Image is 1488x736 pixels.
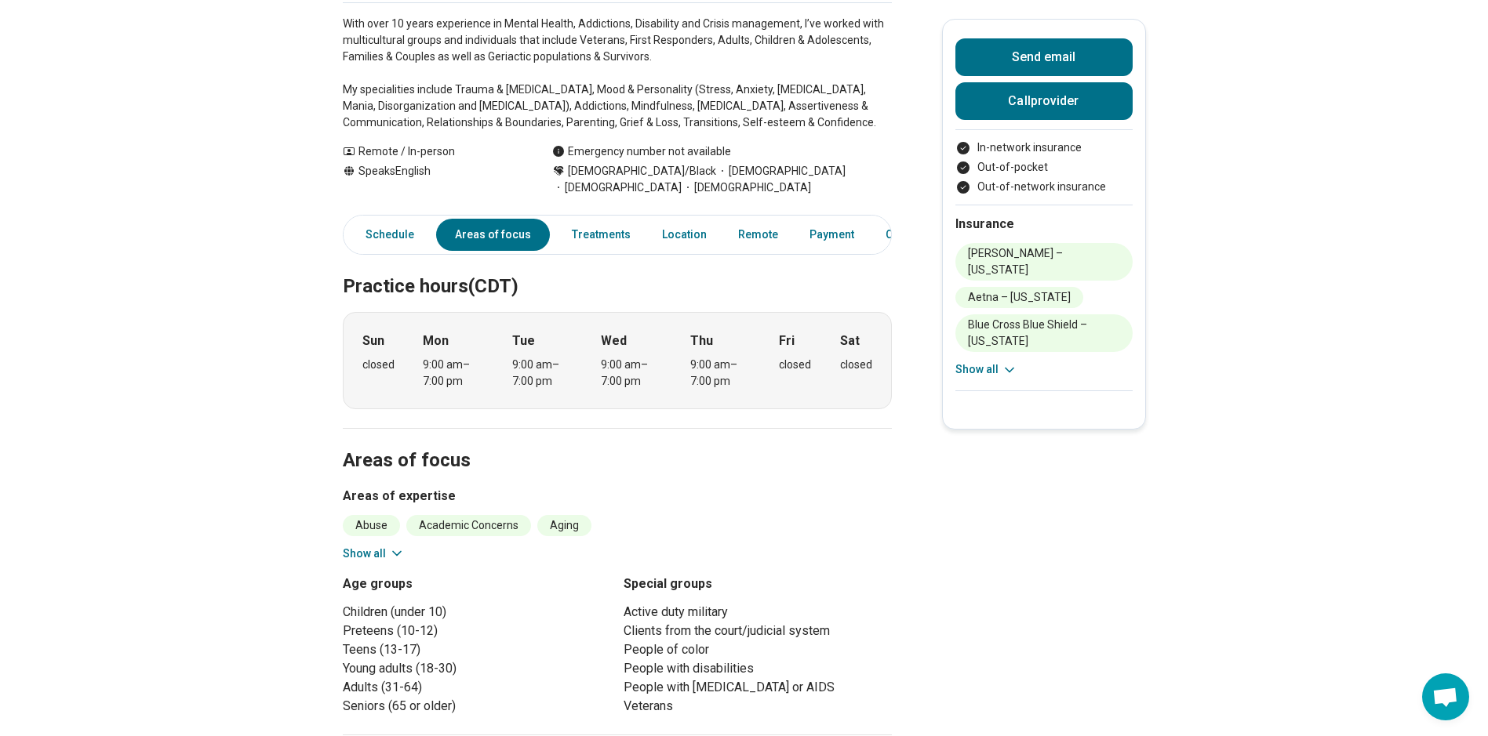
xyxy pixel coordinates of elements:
span: [DEMOGRAPHIC_DATA] [552,179,682,196]
div: closed [779,357,811,373]
li: In-network insurance [955,140,1133,156]
a: Schedule [347,219,424,251]
h3: Special groups [624,575,892,593]
a: Treatments [562,219,640,251]
a: Location [653,219,716,251]
span: [DEMOGRAPHIC_DATA] [682,179,811,196]
div: 9:00 am – 7:00 pm [690,357,751,390]
li: Young adults (18-30) [343,659,611,678]
div: Open chat [1422,673,1469,720]
li: Clients from the court/judicial system [624,622,892,640]
div: closed [840,357,872,373]
div: Emergency number not available [552,143,731,160]
div: Speaks English [343,163,521,196]
a: Areas of focus [436,219,550,251]
li: People with [MEDICAL_DATA] or AIDS [624,678,892,697]
strong: Fri [779,332,795,350]
li: Teens (13-17) [343,640,611,659]
span: [DEMOGRAPHIC_DATA]/Black [568,163,716,179]
li: Preteens (10-12) [343,622,611,640]
strong: Mon [423,332,449,350]
a: Remote [729,219,788,251]
h2: Areas of focus [343,410,892,474]
li: Children (under 10) [343,603,611,622]
strong: Sat [840,332,860,350]
strong: Sun [362,332,384,350]
h3: Areas of expertise [343,487,892,506]
button: Show all [343,546,405,562]
div: 9:00 am – 7:00 pm [601,357,661,390]
a: Credentials [876,219,955,251]
h3: Age groups [343,575,611,593]
div: 9:00 am – 7:00 pm [512,357,573,390]
li: Seniors (65 or older) [343,697,611,716]
div: 9:00 am – 7:00 pm [423,357,483,390]
strong: Tue [512,332,535,350]
span: [DEMOGRAPHIC_DATA] [716,163,846,179]
li: Adults (31-64) [343,678,611,697]
div: When does the program meet? [343,312,892,409]
strong: Wed [601,332,627,350]
button: Send email [955,38,1133,76]
h2: Practice hours (CDT) [343,236,892,300]
li: Aetna – [US_STATE] [955,287,1083,308]
strong: Thu [690,332,713,350]
li: Aging [537,515,591,536]
li: Active duty military [624,603,892,622]
li: Abuse [343,515,400,536]
li: Veterans [624,697,892,716]
p: With over 10 years experience in Mental Health, Addictions, Disability and Crisis management, I’v... [343,16,892,131]
li: Academic Concerns [406,515,531,536]
button: Callprovider [955,82,1133,120]
li: Out-of-network insurance [955,179,1133,195]
li: Out-of-pocket [955,159,1133,176]
ul: Payment options [955,140,1133,195]
button: Show all [955,361,1017,378]
h2: Insurance [955,215,1133,234]
li: People of color [624,640,892,659]
a: Payment [800,219,864,251]
li: Blue Cross Blue Shield – [US_STATE] [955,314,1133,352]
div: closed [362,357,395,373]
li: [PERSON_NAME] – [US_STATE] [955,243,1133,281]
div: Remote / In-person [343,143,521,160]
li: People with disabilities [624,659,892,678]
